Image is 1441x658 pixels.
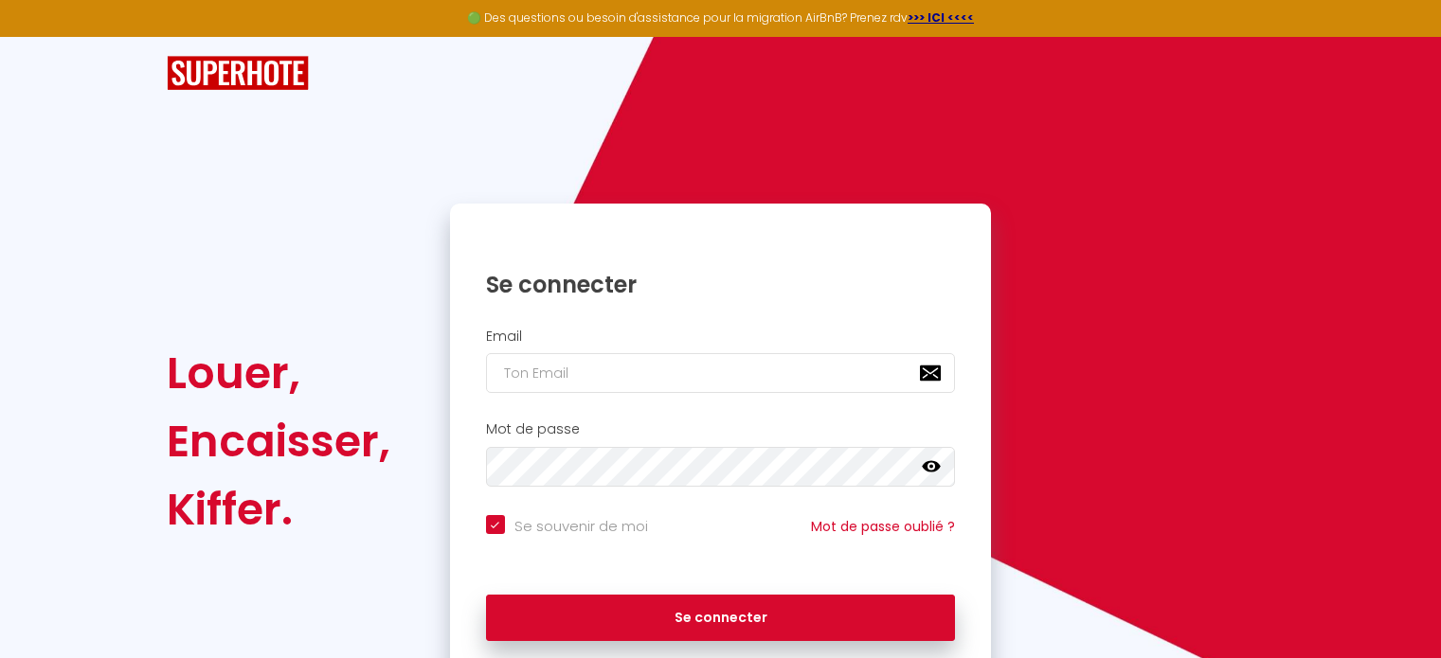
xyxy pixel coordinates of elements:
[167,475,390,543] div: Kiffer.
[908,9,974,26] a: >>> ICI <<<<
[167,56,309,91] img: SuperHote logo
[811,517,955,536] a: Mot de passe oublié ?
[486,329,956,345] h2: Email
[486,353,956,393] input: Ton Email
[167,407,390,475] div: Encaisser,
[167,339,390,407] div: Louer,
[486,270,956,299] h1: Se connecter
[486,595,956,642] button: Se connecter
[486,421,956,437] h2: Mot de passe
